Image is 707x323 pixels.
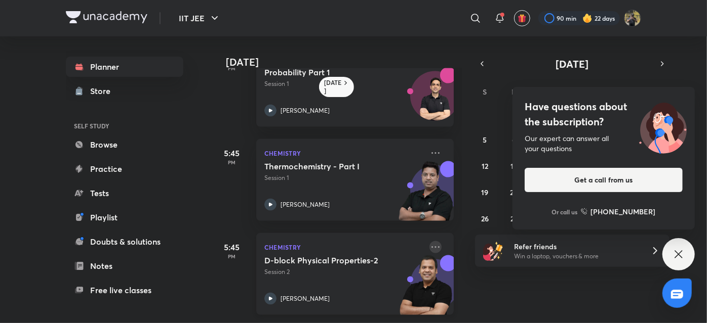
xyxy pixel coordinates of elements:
p: Chemistry [264,147,423,159]
h5: Thermochemistry - Part I [264,161,390,171]
span: [DATE] [556,57,589,71]
a: Planner [66,57,183,77]
p: [PERSON_NAME] [281,294,330,303]
p: [PERSON_NAME] [281,106,330,115]
a: [PHONE_NUMBER] [581,206,656,217]
button: October 6, 2025 [506,131,522,148]
p: [PERSON_NAME] [281,200,330,209]
button: IIT JEE [173,8,227,28]
a: Company Logo [66,11,147,26]
h4: [DATE] [226,56,464,68]
button: October 27, 2025 [506,210,522,226]
abbr: October 12, 2025 [482,161,488,171]
a: Store [66,81,183,101]
a: Notes [66,256,183,276]
button: [DATE] [489,57,655,71]
abbr: Monday [512,87,518,97]
abbr: October 26, 2025 [481,214,489,223]
abbr: October 13, 2025 [510,161,518,171]
img: streak [582,13,593,23]
h5: D-block Physical Properties-2 [264,255,390,265]
h4: Have questions about the subscription? [525,99,683,129]
button: October 19, 2025 [477,184,493,200]
a: Practice [66,159,183,179]
button: October 20, 2025 [506,184,522,200]
h5: 5:45 [212,147,252,159]
button: October 13, 2025 [506,158,522,174]
a: Free live classes [66,280,183,300]
h6: Refer friends [514,241,639,252]
button: Get a call from us [525,168,683,192]
div: Store [90,85,116,97]
abbr: October 20, 2025 [510,188,518,197]
div: Our expert can answer all your questions [525,133,683,154]
button: October 12, 2025 [477,158,493,174]
p: Chemistry [264,241,423,253]
p: Session 1 [264,173,423,182]
button: October 5, 2025 [477,131,493,148]
a: Tests [66,183,183,203]
h6: [DATE] [324,79,342,95]
p: PM [212,159,252,165]
abbr: October 19, 2025 [482,188,489,197]
h5: Probability Part 1 [264,67,390,77]
a: Browse [66,134,183,155]
p: PM [212,65,252,71]
abbr: Sunday [483,87,487,97]
img: ttu_illustration_new.svg [631,99,695,154]
p: PM [212,253,252,259]
a: Doubts & solutions [66,232,183,252]
abbr: October 27, 2025 [510,214,518,223]
a: Playlist [66,207,183,227]
p: Session 1 [264,79,423,88]
img: Company Logo [66,11,147,23]
p: Or call us [552,207,578,216]
button: October 26, 2025 [477,210,493,226]
img: Avatar [411,77,459,125]
img: referral [483,241,503,261]
button: avatar [514,10,530,26]
p: Session 2 [264,267,423,276]
img: avatar [518,14,527,23]
h6: [PHONE_NUMBER] [591,206,656,217]
h5: 5:45 [212,241,252,253]
abbr: October 5, 2025 [483,135,487,145]
img: unacademy [398,161,454,231]
h6: SELF STUDY [66,117,183,134]
img: KRISH JINDAL [624,10,641,27]
p: Win a laptop, vouchers & more [514,252,639,261]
